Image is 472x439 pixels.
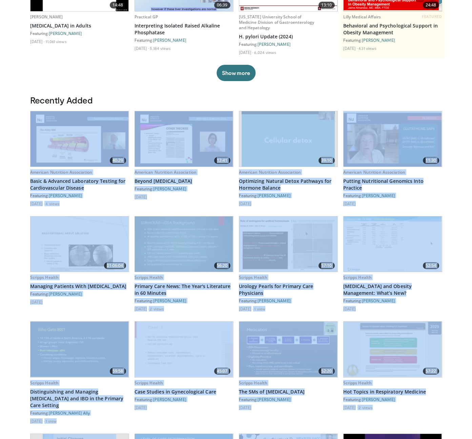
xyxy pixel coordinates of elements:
li: 1 view [254,306,265,311]
li: 2 views [358,405,373,410]
a: Practical GP [135,14,158,20]
li: [DATE] [343,306,356,311]
a: [PERSON_NAME] [362,397,395,402]
a: 45:07 [135,322,233,377]
a: Beyond [MEDICAL_DATA] [135,178,233,185]
span: 52:54 [423,262,439,269]
span: 57:10 [319,262,335,269]
a: [PERSON_NAME] [362,298,395,303]
a: [PERSON_NAME] [362,193,395,198]
a: Scripps Health [135,274,163,280]
img: c0922475-be4c-4c59-8c04-6a2b2b0b517c.620x360_q85_upscale.jpg [135,322,233,377]
div: Featuring: [239,397,338,402]
a: Scripps Health [30,274,59,280]
img: 7a27620a-80df-463d-8b68-78b73719cba9.620x360_q85_upscale.jpg [344,216,442,272]
img: 1e524d5d-92f2-4210-99d1-04b0a2f71f39.620x360_q85_upscale.jpg [135,216,233,272]
span: FEATURED [422,14,442,19]
img: 7adb4973-a765-4ec3-8ec7-5f1e113cffb6.620x360_q85_upscale.jpg [344,111,442,167]
a: The 5Ms of [MEDICAL_DATA] [239,388,338,395]
a: Urology Pearls for Primary Care Physicians [239,283,338,297]
li: 11,061 views [45,39,66,44]
a: H. pylori Update (2024) [239,33,338,40]
a: 01:06:04 [30,216,129,272]
a: 52:54 [344,216,442,272]
img: 8d83da81-bb47-4c4c-b7a4-dd6b2d4e32b3.620x360_q85_upscale.jpg [242,111,334,167]
a: [PERSON_NAME] [258,193,291,198]
div: Featuring: [135,37,233,43]
span: 14:48 [110,2,126,8]
a: [PERSON_NAME] [49,31,82,36]
a: American Nutrition Association [343,169,406,175]
a: Scripps Health [343,380,372,386]
img: c125594f-049e-4db7-b05c-c1658f6c98a2.620x360_q85_upscale.jpg [30,322,129,377]
div: Featuring: [30,31,129,36]
span: 40:29 [110,157,126,164]
a: American Nutrition Association [30,169,93,175]
a: [PERSON_NAME] Ally [49,411,90,415]
a: 12:41 [135,111,233,167]
img: 1987b4b6-58d4-435e-9c34-61b3ec5b778f.620x360_q85_upscale.jpg [135,111,233,167]
div: Featuring: [135,298,233,303]
li: 1 view [45,418,57,424]
li: 5,184 views [150,45,171,51]
a: [PERSON_NAME] [258,42,291,46]
span: 24:48 [423,2,439,8]
div: Featuring: [343,193,442,198]
div: Featuring: [30,291,129,297]
span: 56:20 [214,262,230,269]
li: [DATE] [239,201,252,206]
a: [PERSON_NAME] [153,298,186,303]
li: [DATE] [135,45,149,51]
li: [DATE] [239,306,253,311]
li: [DATE] [343,405,358,410]
a: Scripps Health [343,274,372,280]
a: Lilly Medical Affairs [343,14,381,20]
div: Featuring: [343,298,442,303]
div: Featuring: [239,41,338,47]
div: Featuring: [343,37,442,43]
a: Scripps Health [239,380,268,386]
a: 57:10 [239,216,337,272]
div: Featuring: [343,397,442,402]
a: 11:30 [344,111,442,167]
a: Behavioral and Psychological Support in Obesity Management [343,22,442,36]
li: 4 views [45,201,60,206]
span: 12:41 [214,157,230,164]
a: Scripps Health [30,380,59,386]
button: Show more [217,65,255,81]
li: 2 views [150,306,164,311]
a: American Nutrition Association [239,169,301,175]
img: 702983e1-2ad6-4daa-b24e-41bdc65cc872.620x360_q85_upscale.jpg [30,216,129,272]
a: Basic & Advanced Laboratory Testing for Cardiovascular Disease [30,178,129,191]
a: 57:22 [344,322,442,377]
a: Case Studies in Gynecological Care [135,388,233,395]
span: 59:58 [110,368,126,375]
a: [PERSON_NAME] [153,186,186,191]
a: [PERSON_NAME] [49,291,82,296]
a: Primary Care News: The Year's Literature in 60 Minutes [135,283,233,297]
a: Optimizing Natural Detox Pathways for Hormone Balance [239,178,338,191]
li: 431 views [358,45,376,51]
span: 11:30 [423,157,439,164]
a: 56:20 [135,216,233,272]
a: [PERSON_NAME] [153,38,186,42]
li: [DATE] [30,39,45,44]
span: 01:06:04 [104,262,126,269]
img: a5eb0618-de12-4235-b314-96fd9be03728.620x360_q85_upscale.jpg [30,111,129,167]
li: [DATE] [30,299,43,305]
span: 13:10 [319,2,335,8]
a: Distinguishing and Managing [MEDICAL_DATA] and IBD in the Primary Care Setting [30,388,129,409]
div: Featuring: [135,186,233,191]
li: [DATE] [239,405,252,410]
span: 45:07 [214,368,230,375]
li: [DATE] [239,50,253,55]
a: [MEDICAL_DATA] in Adults [30,22,129,29]
li: [DATE] [343,45,358,51]
a: 59:58 [30,322,129,377]
span: 57:22 [423,368,439,375]
a: [US_STATE] University School of Medicine Division of Gastroenterology and Hepatology [239,14,314,31]
li: 6,024 views [254,50,276,55]
a: [PERSON_NAME] [258,397,291,402]
div: Featuring: [30,193,129,198]
div: Featuring: [30,410,129,416]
